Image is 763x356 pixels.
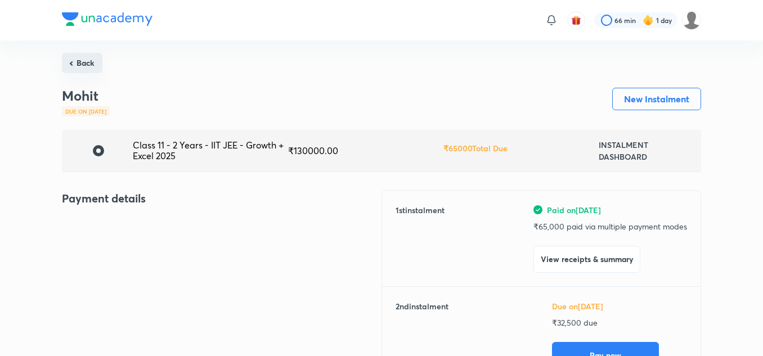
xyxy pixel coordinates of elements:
h3: Mohit [62,88,110,104]
div: Class 11 - 2 Years - IIT JEE - Growth + Excel 2025 [133,140,288,161]
div: ₹ 130000.00 [288,146,443,156]
img: green-tick [533,205,542,214]
h4: Payment details [62,190,381,207]
img: Rahul Kumar [682,11,701,30]
h6: Due on [DATE] [552,300,687,312]
span: Paid on [DATE] [547,204,601,216]
button: View receipts & summary [533,246,640,273]
h6: ₹ 65000 Total Due [443,142,508,154]
img: Company Logo [62,12,152,26]
div: Due on [DATE] [62,106,110,116]
img: streak [643,15,654,26]
button: Back [62,53,102,73]
button: avatar [567,11,585,29]
button: New Instalment [612,88,701,110]
p: ₹ 32,500 due [552,317,687,328]
a: Company Logo [62,12,152,29]
h6: 1 st instalment [396,204,445,273]
p: ₹ 65,000 paid via multiple payment modes [533,220,687,232]
h6: INSTALMENT DASHBOARD [599,139,692,163]
img: avatar [571,15,581,25]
